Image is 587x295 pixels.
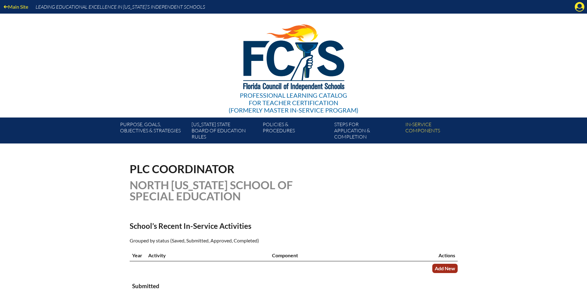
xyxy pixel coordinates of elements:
th: Component [270,250,397,261]
span: for Teacher Certification [249,99,338,106]
img: FCISlogo221.eps [230,14,357,98]
th: Activity [146,250,270,261]
a: Professional Learning Catalog for Teacher Certification(formerly Master In-service Program) [226,12,361,115]
span: PLC Coordinator [130,162,235,176]
h2: School’s Recent In-Service Activities [130,221,347,230]
a: Purpose, goals,objectives & strategies [118,120,189,143]
p: Grouped by status (Saved, Submitted, Approved, Completed) [130,237,347,245]
a: Steps forapplication & completion [332,120,403,143]
th: Actions [397,250,458,261]
span: North [US_STATE] School of Special Education [130,178,293,203]
a: [US_STATE] StateBoard of Education rules [189,120,260,143]
h3: Submitted [132,282,455,290]
a: Main Site [1,2,31,11]
a: Add New [432,264,458,273]
svg: Manage account [575,2,585,12]
a: Policies &Procedures [260,120,331,143]
a: In-servicecomponents [403,120,474,143]
div: Professional Learning Catalog (formerly Master In-service Program) [229,92,358,114]
th: Year [130,250,146,261]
